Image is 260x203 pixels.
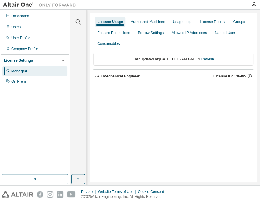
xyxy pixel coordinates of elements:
img: youtube.svg [67,191,76,198]
p: © 2025 Altair Engineering, Inc. All Rights Reserved. [81,194,168,199]
div: Groups [233,19,245,24]
span: License ID: 136495 [213,74,246,79]
div: License Usage [97,19,123,24]
img: linkedin.svg [57,191,63,198]
img: Altair One [3,2,79,8]
button: AU Mechanical EngineerLicense ID: 136495 [93,70,253,83]
img: facebook.svg [37,191,43,198]
div: License Priority [200,19,225,24]
div: Managed [11,69,27,74]
div: Authorized Machines [131,19,165,24]
div: License Settings [4,58,33,63]
div: Last updated at: [DATE] 11:16 AM GMT+9 [93,53,253,66]
img: altair_logo.svg [2,191,33,198]
div: Allowed IP Addresses [172,30,207,35]
div: Feature Restrictions [97,30,130,35]
div: Named User [215,30,235,35]
div: Privacy [81,189,98,194]
div: Borrow Settings [138,30,164,35]
div: Users [11,25,21,29]
div: User Profile [11,36,30,40]
div: Dashboard [11,14,29,19]
div: Usage Logs [173,19,192,24]
div: Website Terms of Use [98,189,138,194]
a: Refresh [201,57,214,61]
div: Company Profile [11,46,38,51]
div: AU Mechanical Engineer [97,74,140,79]
img: instagram.svg [47,191,53,198]
div: Consumables [97,41,120,46]
div: On Prem [11,79,26,84]
div: Cookie Consent [138,189,167,194]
